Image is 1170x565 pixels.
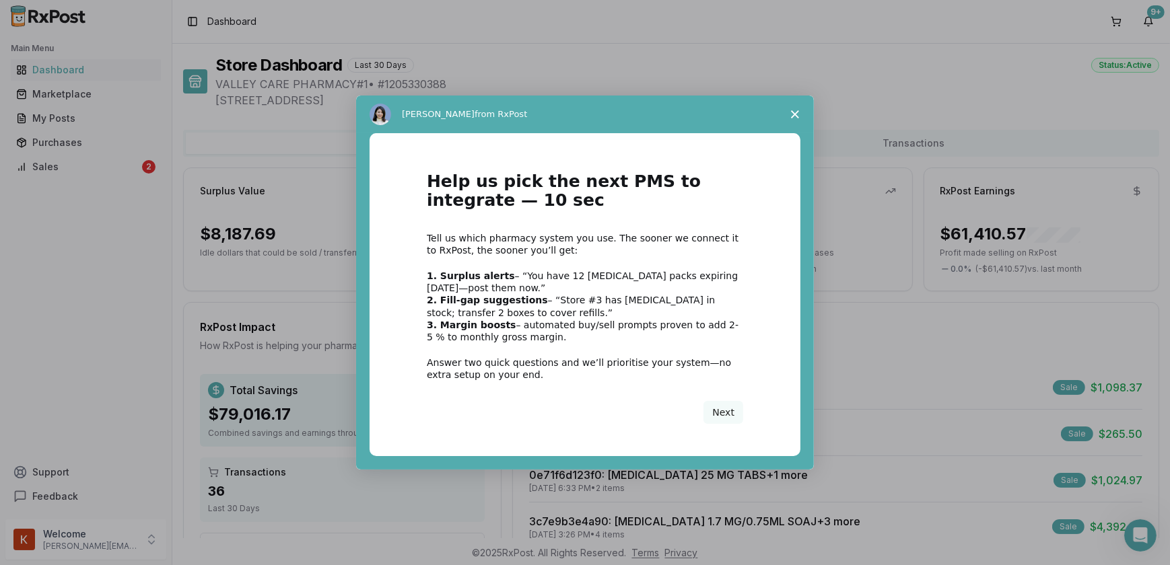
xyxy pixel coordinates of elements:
span: Close survey [776,96,814,133]
div: Tell us which pharmacy system you use. The sooner we connect it to RxPost, the sooner you’ll get: [427,232,743,256]
b: 3. Margin boosts [427,319,516,330]
span: from RxPost [475,109,527,119]
img: Profile image for Alice [370,104,391,125]
div: – “You have 12 [MEDICAL_DATA] packs expiring [DATE]—post them now.” [427,270,743,294]
div: – automated buy/sell prompts proven to add 2-5 % to monthly gross margin. [427,319,743,343]
b: 1. Surplus alerts [427,270,515,281]
h1: Help us pick the next PMS to integrate — 10 sec [427,172,743,219]
div: Answer two quick questions and we’ll prioritise your system—no extra setup on your end. [427,356,743,381]
div: – “Store #3 has [MEDICAL_DATA] in stock; transfer 2 boxes to cover refills.” [427,294,743,318]
span: [PERSON_NAME] [402,109,475,119]
button: Next [703,401,743,424]
b: 2. Fill-gap suggestions [427,295,548,305]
